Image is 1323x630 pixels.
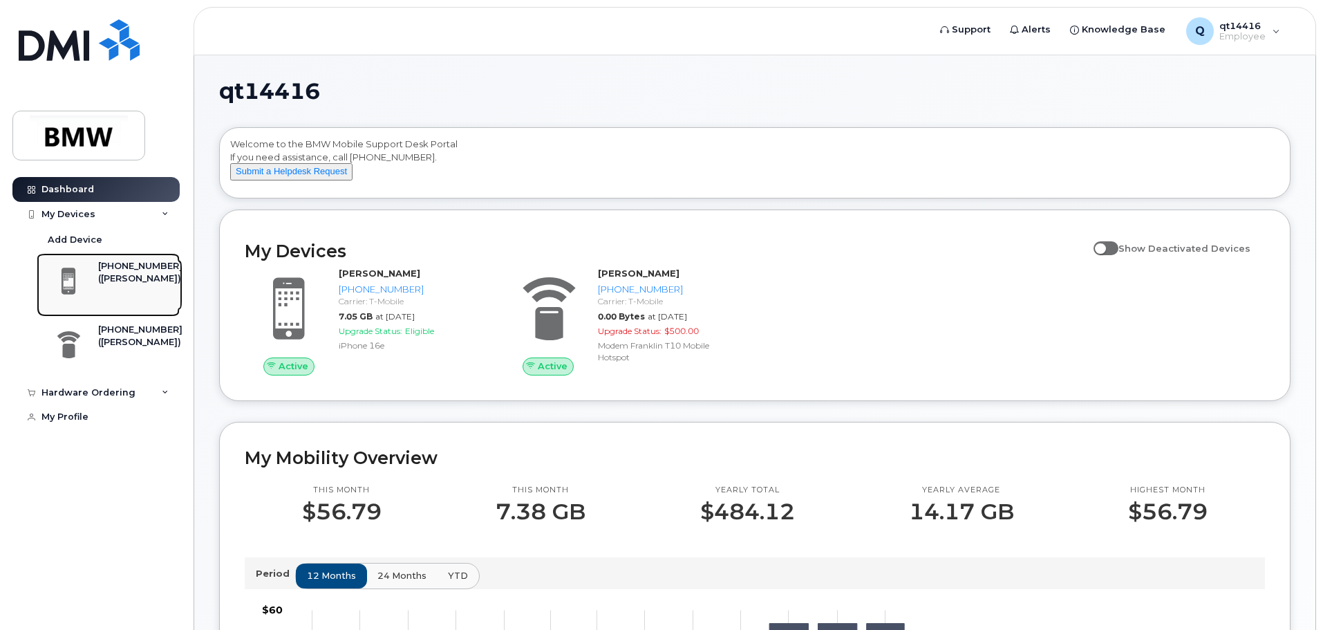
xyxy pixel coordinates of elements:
span: Active [538,360,567,373]
span: Upgrade Status: [339,326,402,336]
span: at [DATE] [648,311,687,322]
div: iPhone 16e [339,340,482,351]
p: $484.12 [700,499,795,524]
span: Upgrade Status: [598,326,661,336]
span: Show Deactivated Devices [1118,243,1250,254]
strong: [PERSON_NAME] [339,268,420,279]
div: [PHONE_NUMBER] [339,283,482,296]
div: Carrier: T-Mobile [598,295,741,307]
p: 14.17 GB [909,499,1014,524]
span: Eligible [405,326,434,336]
button: Submit a Helpdesk Request [230,163,353,180]
span: 0.00 Bytes [598,311,645,322]
a: Active[PERSON_NAME][PHONE_NUMBER]Carrier: T-Mobile7.05 GBat [DATE]Upgrade Status:EligibleiPhone 16e [245,267,487,375]
p: Yearly total [700,485,795,496]
a: Active[PERSON_NAME][PHONE_NUMBER]Carrier: T-Mobile0.00 Bytesat [DATE]Upgrade Status:$500.00Modem ... [504,267,747,375]
span: YTD [448,569,468,582]
p: $56.79 [1128,499,1208,524]
span: at [DATE] [375,311,415,322]
h2: My Mobility Overview [245,447,1265,468]
div: Carrier: T-Mobile [339,295,482,307]
p: $56.79 [302,499,382,524]
span: qt14416 [219,81,320,102]
div: Welcome to the BMW Mobile Support Desk Portal If you need assistance, call [PHONE_NUMBER]. [230,138,1279,193]
p: 7.38 GB [496,499,585,524]
span: $500.00 [664,326,699,336]
span: 24 months [377,569,426,582]
span: Active [279,360,308,373]
p: This month [302,485,382,496]
h2: My Devices [245,241,1087,261]
p: Period [256,567,295,580]
span: 7.05 GB [339,311,373,322]
a: Submit a Helpdesk Request [230,165,353,176]
input: Show Deactivated Devices [1094,235,1105,246]
strong: [PERSON_NAME] [598,268,679,279]
tspan: $60 [262,604,283,616]
p: Highest month [1128,485,1208,496]
div: Modem Franklin T10 Mobile Hotspot [598,340,741,363]
iframe: Messenger Launcher [1263,570,1313,620]
p: Yearly average [909,485,1014,496]
p: This month [496,485,585,496]
div: [PHONE_NUMBER] [598,283,741,296]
